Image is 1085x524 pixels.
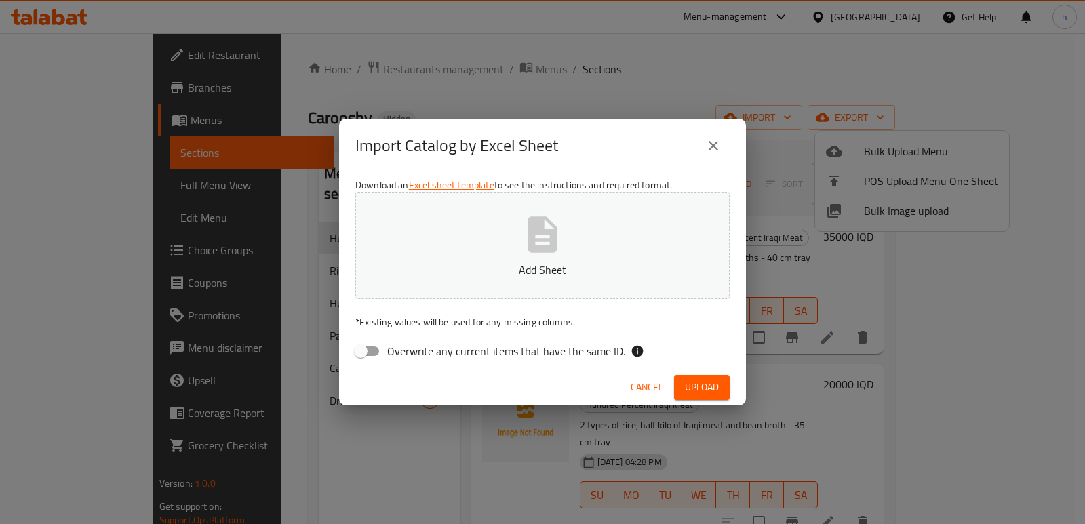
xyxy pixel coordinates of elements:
a: Excel sheet template [409,176,494,194]
p: Add Sheet [376,262,709,278]
span: Upload [685,379,719,396]
span: Overwrite any current items that have the same ID. [387,343,625,359]
span: Cancel [631,379,663,396]
p: Existing values will be used for any missing columns. [355,315,730,329]
button: close [697,129,730,162]
button: Upload [674,375,730,400]
button: Add Sheet [355,192,730,299]
svg: If the overwrite option isn't selected, then the items that match an existing ID will be ignored ... [631,344,644,358]
div: Download an to see the instructions and required format. [339,173,746,369]
button: Cancel [625,375,669,400]
h2: Import Catalog by Excel Sheet [355,135,558,157]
